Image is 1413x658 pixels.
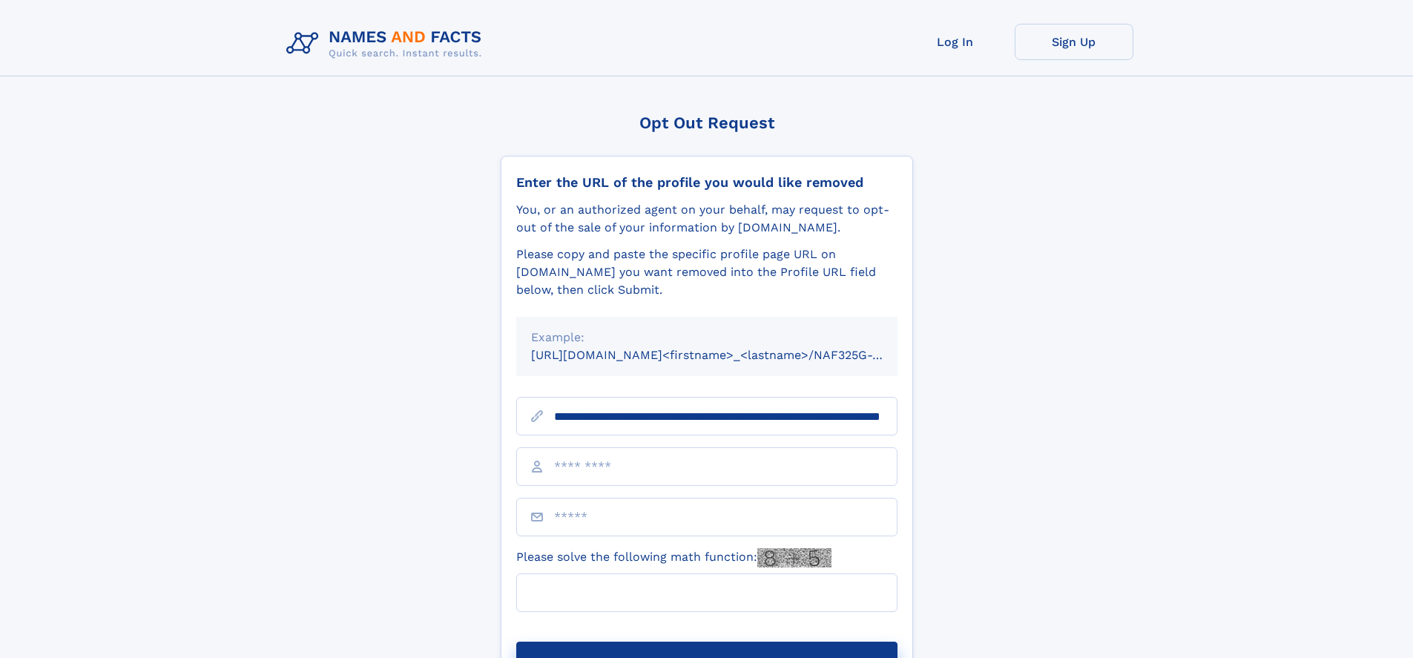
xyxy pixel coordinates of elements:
[531,329,883,346] div: Example:
[516,246,897,299] div: Please copy and paste the specific profile page URL on [DOMAIN_NAME] you want removed into the Pr...
[896,24,1015,60] a: Log In
[516,174,897,191] div: Enter the URL of the profile you would like removed
[280,24,494,64] img: Logo Names and Facts
[516,548,831,567] label: Please solve the following math function:
[531,348,926,362] small: [URL][DOMAIN_NAME]<firstname>_<lastname>/NAF325G-xxxxxxxx
[1015,24,1133,60] a: Sign Up
[501,113,913,132] div: Opt Out Request
[516,201,897,237] div: You, or an authorized agent on your behalf, may request to opt-out of the sale of your informatio...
